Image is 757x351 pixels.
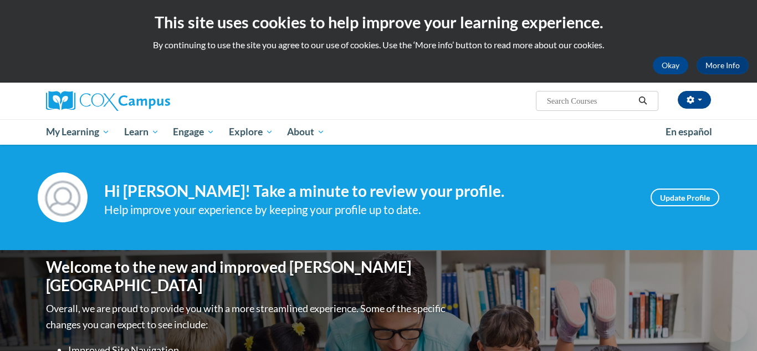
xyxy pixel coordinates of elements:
span: Engage [173,125,214,139]
a: About [280,119,333,145]
input: Search Courses [546,94,635,108]
p: Overall, we are proud to provide you with a more streamlined experience. Some of the specific cha... [46,301,448,333]
a: Engage [166,119,222,145]
img: Cox Campus [46,91,170,111]
a: En español [658,120,719,144]
img: Profile Image [38,172,88,222]
h4: Hi [PERSON_NAME]! Take a minute to review your profile. [104,182,634,201]
a: Update Profile [651,189,719,206]
div: Main menu [29,119,728,145]
h2: This site uses cookies to help improve your learning experience. [8,11,749,33]
button: Search [635,94,651,108]
a: Explore [222,119,280,145]
button: Account Settings [678,91,711,109]
a: More Info [697,57,749,74]
span: My Learning [46,125,110,139]
span: Learn [124,125,159,139]
button: Okay [653,57,688,74]
iframe: Button to launch messaging window [713,307,748,342]
h1: Welcome to the new and improved [PERSON_NAME][GEOGRAPHIC_DATA] [46,258,448,295]
span: Explore [229,125,273,139]
span: En español [666,126,712,138]
span: About [287,125,325,139]
a: Cox Campus [46,91,257,111]
p: By continuing to use the site you agree to our use of cookies. Use the ‘More info’ button to read... [8,39,749,51]
div: Help improve your experience by keeping your profile up to date. [104,201,634,219]
a: Learn [117,119,166,145]
a: My Learning [39,119,117,145]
